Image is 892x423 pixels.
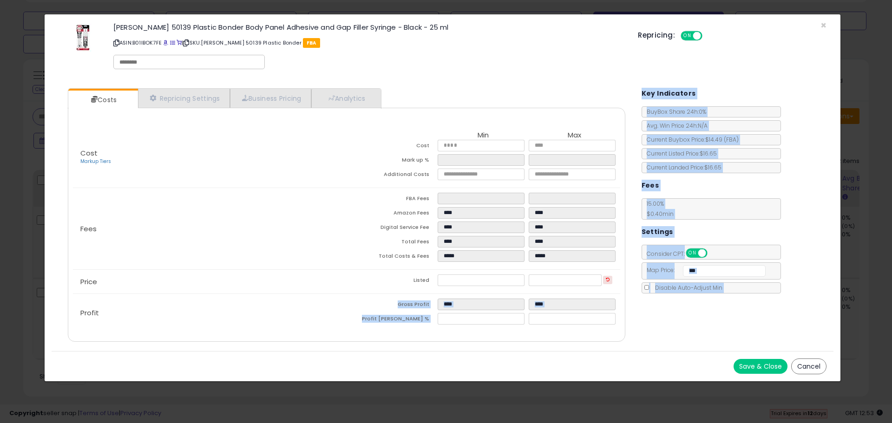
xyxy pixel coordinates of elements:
td: Digital Service Fee [347,221,438,236]
a: Repricing Settings [138,89,230,108]
span: FBA [303,38,320,48]
p: ASIN: B01IBOK7FE | SKU: [PERSON_NAME] 50139 Plastic Bonder [113,35,624,50]
td: Profit [PERSON_NAME] % [347,313,438,327]
a: Your listing only [177,39,182,46]
h5: Settings [642,226,673,238]
td: Cost [347,140,438,154]
span: Consider CPT: [642,250,720,258]
h5: Key Indicators [642,88,696,99]
span: ON [682,32,693,40]
h5: Repricing: [638,32,675,39]
p: Fees [73,225,347,233]
a: Costs [68,91,137,109]
span: Map Price: [642,266,766,274]
span: Current Buybox Price: [642,136,739,143]
td: FBA Fees [347,193,438,207]
p: Profit [73,309,347,317]
a: Business Pricing [230,89,311,108]
span: Disable Auto-Adjust Min [650,284,722,292]
img: 41xSKHmJgXL._SL60_.jpg [69,24,97,52]
span: × [820,19,826,32]
p: Price [73,278,347,286]
span: OFF [706,249,721,257]
span: Current Listed Price: $16.65 [642,150,717,157]
span: $0.40 min [642,210,674,218]
td: Gross Profit [347,299,438,313]
a: BuyBox page [163,39,168,46]
th: Max [529,131,620,140]
span: BuyBox Share 24h: 0% [642,108,706,116]
span: ON [687,249,698,257]
span: OFF [701,32,716,40]
span: Current Landed Price: $16.65 [642,163,721,171]
td: Amazon Fees [347,207,438,221]
h3: [PERSON_NAME] 50139 Plastic Bonder Body Panel Adhesive and Gap Filler Syringe - Black - 25 ml [113,24,624,31]
span: $14.49 [705,136,739,143]
span: 15.00 % [642,200,674,218]
a: All offer listings [170,39,175,46]
td: Total Costs & Fees [347,250,438,265]
button: Cancel [791,358,826,374]
td: Mark up % [347,154,438,169]
a: Markup Tiers [80,158,111,165]
td: Total Fees [347,236,438,250]
span: ( FBA ) [724,136,739,143]
th: Min [438,131,529,140]
h5: Fees [642,180,659,191]
td: Additional Costs [347,169,438,183]
button: Save & Close [734,359,787,374]
td: Listed [347,274,438,289]
p: Cost [73,150,347,165]
a: Analytics [311,89,380,108]
span: Avg. Win Price 24h: N/A [642,122,708,130]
